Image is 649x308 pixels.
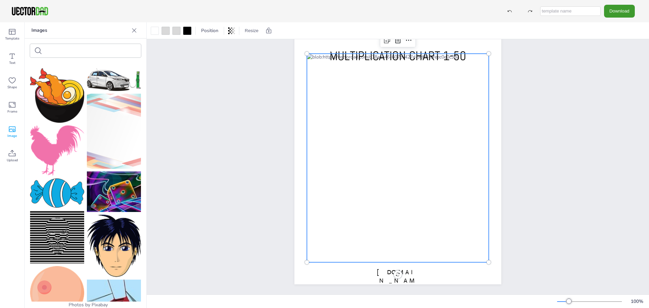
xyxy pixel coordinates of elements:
span: Shape [7,85,17,90]
span: Text [9,60,16,66]
p: Images [31,22,129,39]
img: boy-38262_150.png [87,215,141,277]
span: Image [7,133,17,139]
img: VectorDad-1.png [11,6,49,16]
div: 100 % [629,298,645,305]
img: given-67935_150.jpg [87,171,141,212]
a: Pixabay [92,302,108,308]
span: Template [5,36,19,41]
span: Position [200,27,220,34]
img: noodle-3899206_150.png [30,68,84,123]
span: [DOMAIN_NAME] [377,268,419,293]
img: car-3321668_150.png [87,68,141,91]
img: skull-2759911_150.png [30,210,84,263]
img: background-1829559_150.png [87,94,141,169]
div: Photos by [25,302,146,308]
button: Resize [242,25,261,36]
span: MULTIPLICATION CHART 1-50 [330,48,466,64]
span: Upload [7,158,18,163]
img: cock-1893885_150.png [30,125,84,176]
img: candy-6887678_150.png [30,179,84,207]
button: Download [604,5,635,17]
input: template name [540,6,601,16]
span: Frame [7,109,17,114]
